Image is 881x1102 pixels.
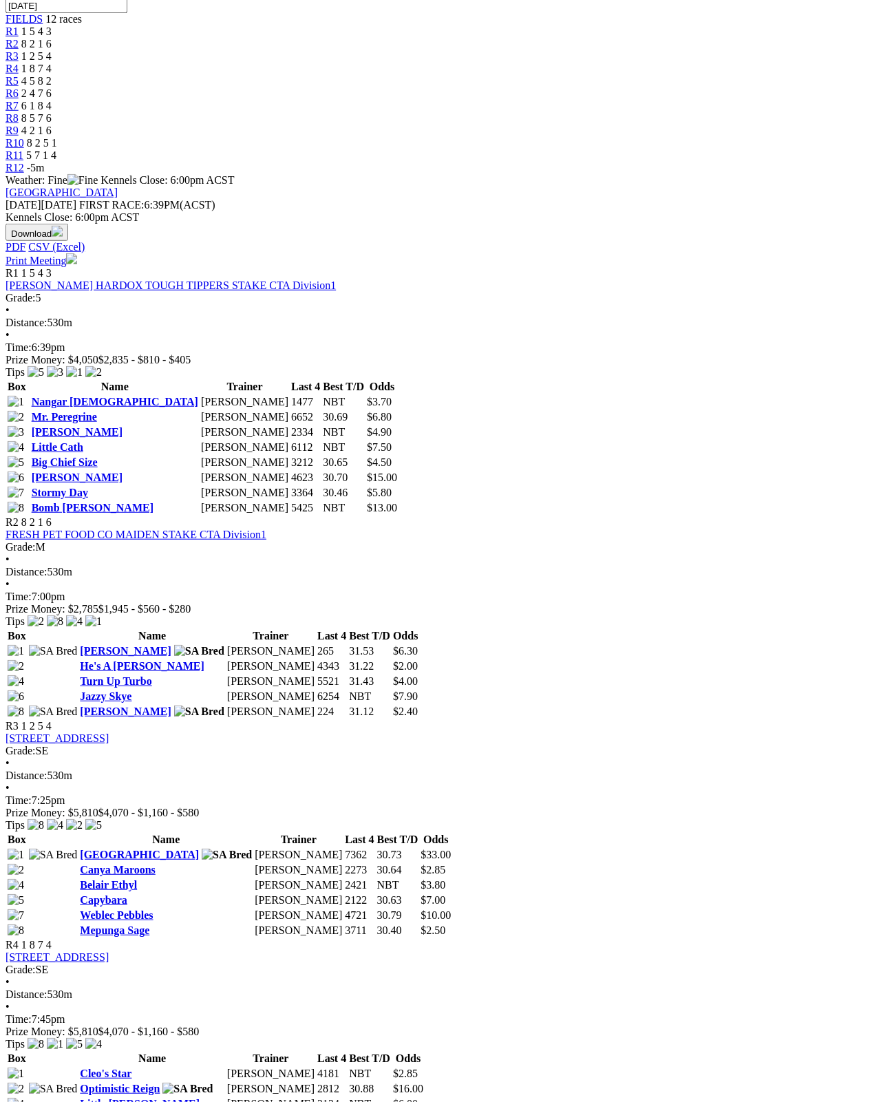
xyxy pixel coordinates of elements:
td: [PERSON_NAME] [254,893,343,907]
span: R11 [6,149,23,161]
img: 6 [8,690,24,703]
img: Fine [67,174,98,187]
td: 4343 [317,659,347,673]
img: 8 [8,502,24,514]
img: SA Bred [202,849,252,861]
td: 30.73 [376,848,419,862]
span: $2.85 [393,1068,418,1079]
img: SA Bred [162,1083,213,1095]
div: 530m [6,988,875,1001]
span: • [6,782,10,794]
span: R5 [6,75,19,87]
td: NBT [322,425,365,439]
span: • [6,553,10,565]
img: 1 [66,366,83,379]
td: 2812 [317,1082,347,1096]
span: $13.00 [367,502,397,513]
img: 1 [85,615,102,628]
span: • [6,976,10,988]
span: 8 5 7 6 [21,112,52,124]
a: CSV (Excel) [28,241,85,253]
span: Tips [6,366,25,378]
a: [PERSON_NAME] [80,645,171,657]
a: R9 [6,125,19,136]
td: 6254 [317,690,347,703]
span: 4 5 8 2 [21,75,52,87]
span: -5m [27,162,45,173]
img: 8 [8,706,24,718]
img: 3 [47,366,63,379]
span: 4 2 1 6 [21,125,52,136]
a: R2 [6,38,19,50]
a: Little Cath [32,441,83,453]
span: $16.00 [393,1083,423,1094]
span: Kennels Close: 6:00pm ACST [100,174,234,186]
span: Grade: [6,745,36,756]
span: 5 7 1 4 [26,149,56,161]
span: R10 [6,137,24,149]
td: 6652 [290,410,321,424]
a: FIELDS [6,13,43,25]
td: [PERSON_NAME] [200,410,289,424]
td: [PERSON_NAME] [200,395,289,409]
img: 2 [8,864,24,876]
img: 4 [8,441,24,454]
td: [PERSON_NAME] [200,456,289,469]
th: Trainer [200,380,289,394]
span: $1,945 - $560 - $280 [98,603,191,615]
a: R1 [6,25,19,37]
td: 4623 [290,471,321,485]
img: 5 [8,456,24,469]
div: M [6,541,875,553]
img: download.svg [52,226,63,237]
a: R8 [6,112,19,124]
div: Prize Money: $4,050 [6,354,875,366]
th: Name [31,380,199,394]
td: [PERSON_NAME] [254,878,343,892]
th: Odds [366,380,398,394]
span: Weather: Fine [6,174,100,186]
img: SA Bred [29,706,78,718]
span: $4.90 [367,426,392,438]
th: Best T/D [376,833,419,847]
a: Jazzy Skye [80,690,131,702]
img: SA Bred [29,849,78,861]
a: Turn Up Turbo [80,675,151,687]
span: $2.40 [393,706,418,717]
span: Tips [6,615,25,627]
td: 30.69 [322,410,365,424]
span: 1 5 4 3 [21,25,52,37]
td: NBT [348,1067,391,1081]
span: 8 2 5 1 [27,137,57,149]
span: $2.85 [421,864,445,876]
img: 2 [8,411,24,423]
div: Kennels Close: 6:00pm ACST [6,211,875,224]
a: [PERSON_NAME] [32,426,123,438]
td: 30.88 [348,1082,391,1096]
td: [PERSON_NAME] [200,471,289,485]
td: 30.63 [376,893,419,907]
img: 5 [66,1038,83,1050]
span: $3.70 [367,396,392,407]
td: [PERSON_NAME] [200,425,289,439]
span: 6 1 8 4 [21,100,52,112]
td: 30.64 [376,863,419,877]
img: 8 [28,819,44,831]
img: 2 [8,660,24,672]
td: 3711 [344,924,374,937]
td: 1477 [290,395,321,409]
img: 5 [8,894,24,907]
span: R1 [6,267,19,279]
span: 1 2 5 4 [21,720,52,732]
div: 530m [6,317,875,329]
span: Time: [6,591,32,602]
span: 6:39PM(ACST) [79,199,215,211]
a: [GEOGRAPHIC_DATA] [80,849,199,860]
span: 2 4 7 6 [21,87,52,99]
td: [PERSON_NAME] [226,705,315,719]
a: R4 [6,63,19,74]
td: 30.79 [376,909,419,922]
img: 3 [8,426,24,438]
th: Name [79,1052,225,1066]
